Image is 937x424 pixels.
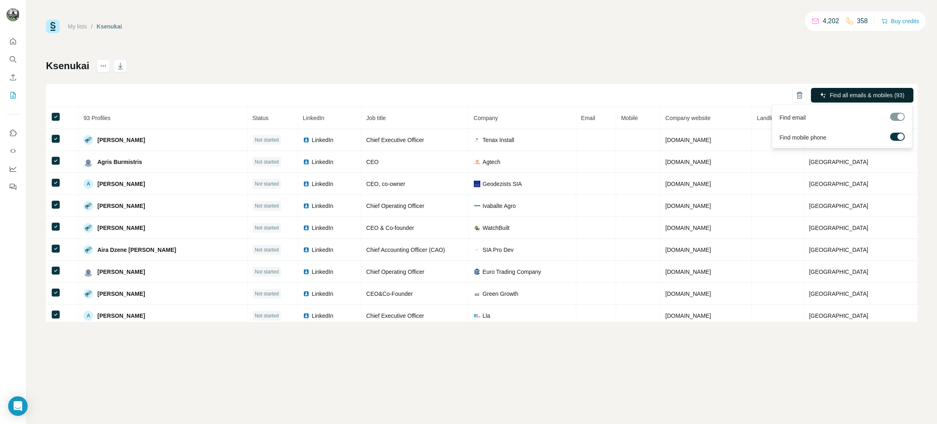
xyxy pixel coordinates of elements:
[665,247,711,253] span: [DOMAIN_NAME]
[474,269,480,275] img: company-logo
[474,291,480,297] img: company-logo
[483,268,541,276] span: Euro Trading Company
[483,246,514,254] span: SIA Pro Dev
[8,396,28,416] div: Open Intercom Messenger
[809,159,868,165] span: [GEOGRAPHIC_DATA]
[483,136,514,144] span: Tenax Install
[366,291,413,297] span: CEO&Co-Founder
[483,180,522,188] span: Geodezists SIA
[665,115,710,121] span: Company website
[83,267,93,277] img: Avatar
[665,159,711,165] span: [DOMAIN_NAME]
[780,133,826,142] span: Find mobile phone
[665,291,711,297] span: [DOMAIN_NAME]
[255,224,279,232] span: Not started
[303,203,309,209] img: LinkedIn logo
[857,16,868,26] p: 358
[303,247,309,253] img: LinkedIn logo
[97,312,145,320] span: [PERSON_NAME]
[474,181,480,187] img: company-logo
[7,144,20,158] button: Use Surfe API
[7,88,20,103] button: My lists
[253,115,269,121] span: Status
[881,15,919,27] button: Buy credits
[83,245,93,255] img: Avatar
[809,181,868,187] span: [GEOGRAPHIC_DATA]
[83,201,93,211] img: Avatar
[483,290,519,298] span: Green Growth
[621,115,638,121] span: Mobile
[665,181,711,187] span: [DOMAIN_NAME]
[830,91,904,99] span: Find all emails & mobiles (93)
[7,8,20,21] img: Avatar
[83,289,93,299] img: Avatar
[97,158,142,166] span: Agris Burmistris
[474,313,480,319] img: company-logo
[366,137,424,143] span: Chief Executive Officer
[303,137,309,143] img: LinkedIn logo
[823,16,839,26] p: 4,202
[91,22,93,31] li: /
[68,23,87,30] a: My lists
[303,159,309,165] img: LinkedIn logo
[366,313,424,319] span: Chief Executive Officer
[366,203,425,209] span: Chief Operating Officer
[303,269,309,275] img: LinkedIn logo
[474,205,480,206] img: company-logo
[303,115,325,121] span: LinkedIn
[811,88,913,103] button: Find all emails & mobiles (93)
[581,115,595,121] span: Email
[474,115,498,121] span: Company
[474,225,480,231] img: company-logo
[366,225,414,231] span: CEO & Co-founder
[7,179,20,194] button: Feedback
[255,180,279,188] span: Not started
[83,157,93,167] img: Avatar
[83,311,93,321] div: A
[474,137,480,143] img: company-logo
[83,179,93,189] div: A
[474,247,480,253] img: company-logo
[46,59,89,72] h1: Ksenukai
[7,34,20,49] button: Quick start
[312,268,333,276] span: LinkedIn
[312,224,333,232] span: LinkedIn
[303,313,309,319] img: LinkedIn logo
[255,268,279,275] span: Not started
[83,223,93,233] img: Avatar
[97,59,110,72] button: actions
[255,158,279,166] span: Not started
[474,159,480,165] img: company-logo
[757,115,778,121] span: Landline
[483,224,510,232] span: WatchBuilt
[83,115,110,121] span: 93 Profiles
[483,202,516,210] span: Ivabalte Agro
[312,158,333,166] span: LinkedIn
[809,225,868,231] span: [GEOGRAPHIC_DATA]
[483,312,490,320] span: Lla
[255,136,279,144] span: Not started
[97,290,145,298] span: [PERSON_NAME]
[7,126,20,140] button: Use Surfe on LinkedIn
[312,180,333,188] span: LinkedIn
[809,291,868,297] span: [GEOGRAPHIC_DATA]
[665,225,711,231] span: [DOMAIN_NAME]
[312,136,333,144] span: LinkedIn
[97,224,145,232] span: [PERSON_NAME]
[665,203,711,209] span: [DOMAIN_NAME]
[809,313,868,319] span: [GEOGRAPHIC_DATA]
[809,203,868,209] span: [GEOGRAPHIC_DATA]
[303,291,309,297] img: LinkedIn logo
[483,158,501,166] span: Agtech
[255,202,279,210] span: Not started
[780,114,806,122] span: Find email
[303,225,309,231] img: LinkedIn logo
[83,135,93,145] img: Avatar
[366,115,386,121] span: Job title
[97,22,122,31] div: Ksenukai
[366,247,445,253] span: Chief Accounting Officer (CAO)
[366,269,425,275] span: Chief Operating Officer
[97,180,145,188] span: [PERSON_NAME]
[312,202,333,210] span: LinkedIn
[7,52,20,67] button: Search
